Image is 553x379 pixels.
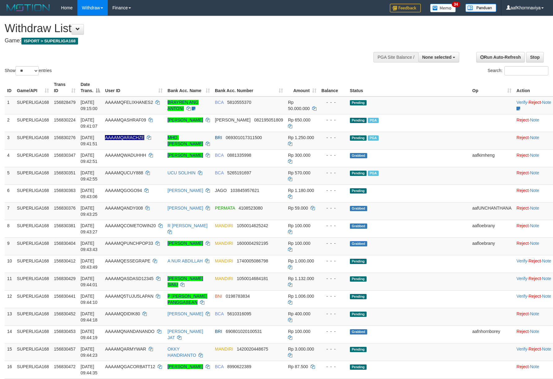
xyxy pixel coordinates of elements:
[168,100,198,111] a: BRAYREN ANG ANTONI
[15,167,52,185] td: SUPERLIGA168
[529,294,541,299] a: Reject
[15,66,39,75] select: Showentries
[105,188,142,193] span: AAAAMQGOGO94
[390,4,421,12] img: Feedback.jpg
[54,153,76,158] span: 156830347
[15,220,52,237] td: SUPERLIGA168
[81,188,98,199] span: [DATE] 09:43:06
[54,117,76,122] span: 156830224
[227,170,251,175] span: Copy 5265191697 to clipboard
[54,135,76,140] span: 156830276
[15,343,52,361] td: SUPERLIGA168
[227,364,251,369] span: Copy 8990622389 to clipboard
[15,79,52,96] th: Game/API: activate to sort column ascending
[226,135,262,140] span: Copy 069301017311500 to clipboard
[15,185,52,202] td: SUPERLIGA168
[5,22,363,35] h1: Withdraw List
[5,326,15,343] td: 14
[105,135,144,140] span: Nama rekening ada tanda titik/strip, harap diedit
[168,364,203,369] a: [PERSON_NAME]
[5,79,15,96] th: ID
[215,311,224,316] span: BCA
[51,79,78,96] th: Trans ID: activate to sort column ascending
[15,273,52,290] td: SUPERLIGA168
[5,38,363,44] h4: Game:
[321,223,345,229] div: - - -
[212,79,285,96] th: Bank Acc. Number: activate to sort column ascending
[168,347,196,358] a: OKKY HANDRIANTO
[350,224,367,229] span: Grabbed
[81,276,98,287] span: [DATE] 09:44:01
[288,117,310,122] span: Rp 650.000
[516,311,529,316] a: Reject
[168,153,203,158] a: [PERSON_NAME]
[288,276,314,281] span: Rp 1.132.000
[321,117,345,123] div: - - -
[105,153,146,158] span: AAAAMQWADUHHH
[105,170,143,175] span: AAAAMQUCUY888
[526,52,544,62] a: Stop
[542,294,551,299] a: Note
[21,38,78,45] span: ISPORT > SUPERLIGA168
[54,347,76,351] span: 156830457
[15,237,52,255] td: SUPERLIGA168
[516,329,529,334] a: Reject
[81,223,98,234] span: [DATE] 09:43:27
[288,347,314,351] span: Rp 3.000.000
[105,117,146,122] span: AAAAMQASHRAF09
[288,153,310,158] span: Rp 300.000
[288,135,314,140] span: Rp 1.250.000
[215,135,222,140] span: BRI
[530,311,539,316] a: Note
[54,170,76,175] span: 156830351
[215,364,224,369] span: BCA
[226,329,262,334] span: Copy 690801020100531 to clipboard
[530,241,539,246] a: Note
[54,100,76,105] span: 156828479
[215,258,233,263] span: MANDIRI
[321,152,345,158] div: - - -
[529,347,541,351] a: Reject
[81,241,98,252] span: [DATE] 09:43:43
[542,276,551,281] a: Note
[350,153,367,158] span: Grabbed
[215,223,233,228] span: MANDIRI
[373,52,418,62] div: PGA Site Balance /
[15,114,52,132] td: SUPERLIGA168
[215,153,224,158] span: BCA
[215,117,250,122] span: [PERSON_NAME]
[227,100,251,105] span: Copy 5810555370 to clipboard
[321,293,345,299] div: - - -
[529,258,541,263] a: Reject
[350,118,367,123] span: Pending
[5,185,15,202] td: 6
[470,326,514,343] td: aafnhornborey
[530,329,539,334] a: Note
[529,276,541,281] a: Reject
[81,347,98,358] span: [DATE] 09:44:23
[54,241,76,246] span: 156830404
[54,294,76,299] span: 156830441
[321,311,345,317] div: - - -
[15,202,52,220] td: SUPERLIGA168
[105,329,154,334] span: AAAAMQNANDANANDO
[321,346,345,352] div: - - -
[5,149,15,167] td: 4
[5,3,52,12] img: MOTION_logo.png
[516,347,527,351] a: Verify
[350,347,367,352] span: Pending
[15,132,52,149] td: SUPERLIGA168
[430,4,456,12] img: Button%20Memo.svg
[516,258,527,263] a: Verify
[288,170,310,175] span: Rp 570.000
[54,329,76,334] span: 156830453
[81,170,98,181] span: [DATE] 09:42:55
[5,290,15,308] td: 12
[168,311,203,316] a: [PERSON_NAME]
[321,240,345,246] div: - - -
[350,188,367,194] span: Pending
[168,258,203,263] a: A NUR ABDILLAH
[530,170,539,175] a: Note
[227,311,251,316] span: Copy 5610316095 to clipboard
[516,170,529,175] a: Reject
